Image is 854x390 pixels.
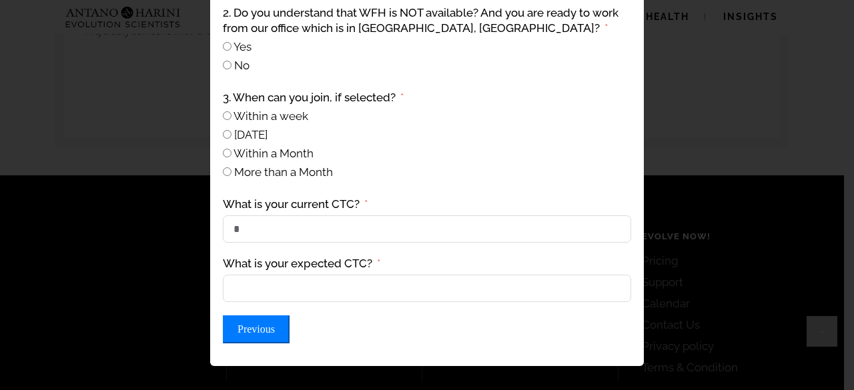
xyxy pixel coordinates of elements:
[223,275,631,302] input: What is your expected CTC?
[234,59,250,72] span: No
[223,167,232,176] input: More than a Month
[223,215,631,243] input: What is your current CTC?
[223,197,368,212] label: What is your current CTC?
[234,147,314,160] span: Within a Month
[234,40,252,53] span: Yes
[223,90,404,105] label: 3. When can you join, if selected?
[223,42,232,51] input: Yes
[234,165,333,179] span: More than a Month
[223,149,232,157] input: Within a Month
[223,315,290,343] button: Previous
[223,61,232,69] input: No
[223,130,232,139] input: Within 15 Days
[223,111,232,120] input: Within a week
[223,5,631,36] label: 2. Do you understand that WFH is NOT available? And you are ready to work from our office which i...
[234,128,268,141] span: [DATE]
[223,256,381,271] label: What is your expected CTC?
[234,109,308,123] span: Within a week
